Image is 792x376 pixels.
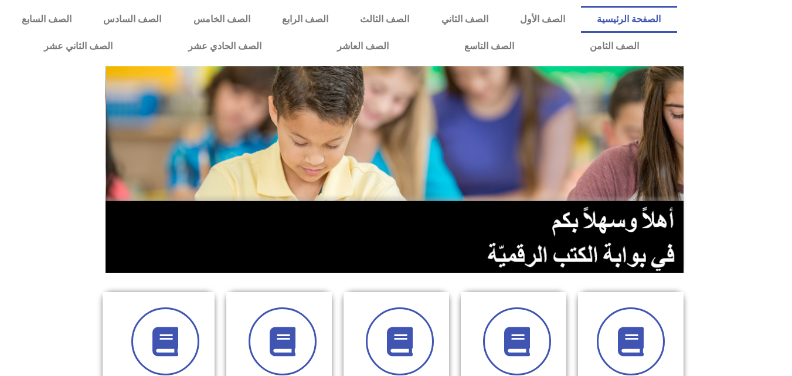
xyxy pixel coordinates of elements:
a: الصف السابع [6,6,87,33]
a: الصف السادس [87,6,177,33]
a: الصف الثاني [426,6,504,33]
a: الصف العاشر [299,33,426,60]
a: الصف الثاني عشر [6,33,150,60]
a: الصف الأول [504,6,581,33]
a: الصف التاسع [426,33,552,60]
a: الصف الرابع [266,6,344,33]
a: الصفحة الرئيسية [581,6,677,33]
a: الصف الحادي عشر [150,33,299,60]
a: الصف الخامس [178,6,266,33]
a: الصف الثامن [552,33,677,60]
a: الصف الثالث [344,6,425,33]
